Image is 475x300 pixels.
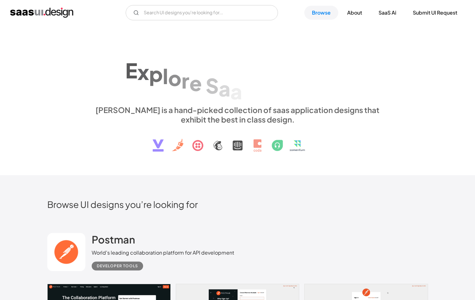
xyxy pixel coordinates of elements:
a: Browse [304,6,338,20]
div: p [149,62,163,86]
h1: Explore SaaS UI design patterns & interactions. [92,50,384,99]
input: Search UI designs you're looking for... [126,5,278,20]
h2: Browse UI designs you’re looking for [47,199,428,210]
div: E [125,58,137,83]
div: r [181,68,189,93]
a: About [340,6,370,20]
div: World's leading collaboration platform for API development [92,249,234,257]
a: SaaS Ai [371,6,404,20]
div: x [137,60,149,84]
div: a [219,76,230,101]
h2: Postman [92,233,135,246]
a: Submit UI Request [405,6,465,20]
div: [PERSON_NAME] is a hand-picked collection of saas application designs that exhibit the best in cl... [92,105,384,124]
div: S [206,73,219,98]
div: e [189,71,202,95]
div: l [163,64,168,88]
div: Developer tools [97,262,138,270]
a: Postman [92,233,135,249]
a: home [10,8,73,18]
form: Email Form [126,5,278,20]
div: a [230,79,242,103]
div: o [168,66,181,90]
img: text, icon, saas logo [142,124,334,157]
